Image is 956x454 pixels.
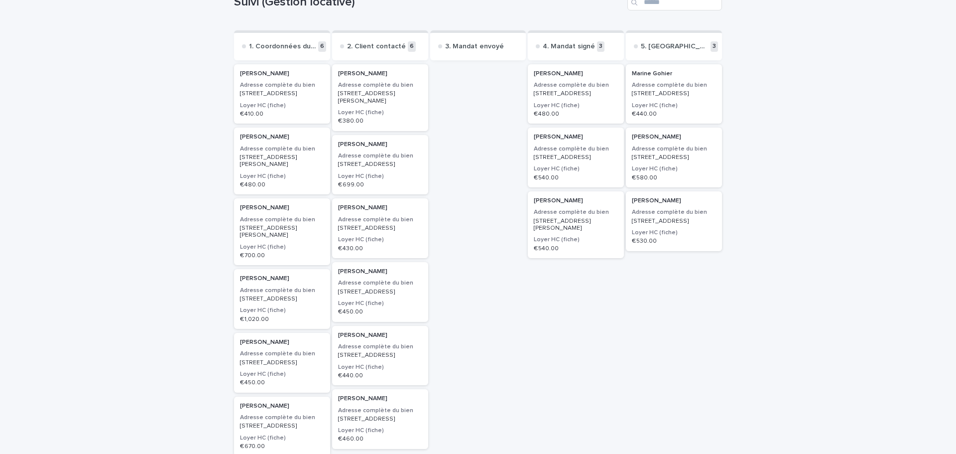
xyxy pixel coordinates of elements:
p: € 530.00 [632,238,716,245]
a: [PERSON_NAME]Adresse complète du bien[STREET_ADDRESS][PERSON_NAME]Loyer HC (fiche)€ 700.00 [234,198,330,265]
p: 4. Mandat signé [543,42,595,51]
a: [PERSON_NAME]Adresse complète du bien[STREET_ADDRESS]Loyer HC (fiche)€ 440.00 [332,326,428,386]
p: [PERSON_NAME] [338,70,422,77]
p: € 460.00 [338,436,422,443]
h3: Adresse complète du bien [534,208,618,216]
h3: Loyer HC (fiche) [632,102,716,110]
p: [STREET_ADDRESS] [240,90,324,97]
a: [PERSON_NAME]Adresse complète du bien[STREET_ADDRESS][PERSON_NAME]Loyer HC (fiche)€ 380.00 [332,64,428,131]
p: [PERSON_NAME] [338,268,422,275]
h3: Loyer HC (fiche) [338,300,422,307]
h3: Loyer HC (fiche) [338,427,422,435]
a: [PERSON_NAME]Adresse complète du bien[STREET_ADDRESS]Loyer HC (fiche)€ 580.00 [626,128,722,187]
a: [PERSON_NAME]Adresse complète du bien[STREET_ADDRESS]Loyer HC (fiche)€ 450.00 [332,262,428,322]
div: Marine GohierAdresse complète du bien[STREET_ADDRESS]Loyer HC (fiche)€ 440.00 [626,64,722,124]
p: 6 [318,41,326,52]
h3: Adresse complète du bien [632,208,716,216]
p: € 540.00 [534,174,618,181]
p: Marine Gohier [632,70,716,77]
p: [PERSON_NAME] [240,70,324,77]
p: [STREET_ADDRESS] [632,218,716,225]
p: 3. Mandat envoyé [445,42,504,51]
h3: Adresse complète du bien [240,81,324,89]
p: 6 [408,41,416,52]
p: [PERSON_NAME] [338,141,422,148]
p: € 1,020.00 [240,316,324,323]
h3: Adresse complète du bien [338,407,422,415]
p: € 380.00 [338,118,422,125]
p: [PERSON_NAME] [240,134,324,141]
h3: Adresse complète du bien [632,81,716,89]
a: [PERSON_NAME]Adresse complète du bien[STREET_ADDRESS]Loyer HC (fiche)€ 450.00 [234,333,330,393]
h3: Loyer HC (fiche) [632,165,716,173]
p: € 480.00 [240,181,324,188]
a: [PERSON_NAME]Adresse complète du bien[STREET_ADDRESS]Loyer HC (fiche)€ 699.00 [332,135,428,195]
p: [PERSON_NAME] [338,395,422,402]
p: [PERSON_NAME] [534,70,618,77]
h3: Adresse complète du bien [338,216,422,224]
a: [PERSON_NAME]Adresse complète du bien[STREET_ADDRESS]Loyer HC (fiche)€ 530.00 [626,191,722,251]
a: [PERSON_NAME]Adresse complète du bien[STREET_ADDRESS]Loyer HC (fiche)€ 460.00 [332,389,428,449]
p: [PERSON_NAME] [632,134,716,141]
p: € 450.00 [338,308,422,315]
p: [PERSON_NAME] [240,275,324,282]
p: [STREET_ADDRESS][PERSON_NAME] [240,154,324,168]
div: [PERSON_NAME]Adresse complète du bien[STREET_ADDRESS]Loyer HC (fiche)€ 1,020.00 [234,269,330,329]
p: [STREET_ADDRESS] [240,359,324,366]
div: [PERSON_NAME]Adresse complète du bien[STREET_ADDRESS]Loyer HC (fiche)€ 410.00 [234,64,330,124]
p: € 480.00 [534,111,618,118]
p: 2. Client contacté [347,42,406,51]
h3: Loyer HC (fiche) [240,434,324,442]
p: [STREET_ADDRESS] [632,154,716,161]
h3: Loyer HC (fiche) [534,102,618,110]
p: [PERSON_NAME] [240,403,324,410]
p: [STREET_ADDRESS] [240,423,324,430]
p: € 440.00 [338,372,422,379]
a: [PERSON_NAME]Adresse complète du bien[STREET_ADDRESS][PERSON_NAME]Loyer HC (fiche)€ 540.00 [528,191,624,258]
h3: Loyer HC (fiche) [338,172,422,180]
h3: Loyer HC (fiche) [240,306,324,314]
p: [STREET_ADDRESS] [338,289,422,296]
p: 3 [711,41,718,52]
a: [PERSON_NAME]Adresse complète du bien[STREET_ADDRESS]Loyer HC (fiche)€ 540.00 [528,128,624,187]
p: € 450.00 [240,379,324,386]
h3: Adresse complète du bien [240,350,324,358]
p: [PERSON_NAME] [240,204,324,211]
h3: Loyer HC (fiche) [534,165,618,173]
h3: Adresse complète du bien [240,216,324,224]
p: [STREET_ADDRESS] [240,296,324,303]
h3: Adresse complète du bien [240,287,324,295]
p: [STREET_ADDRESS] [632,90,716,97]
p: € 410.00 [240,111,324,118]
p: € 699.00 [338,181,422,188]
h3: Adresse complète du bien [338,343,422,351]
a: [PERSON_NAME]Adresse complète du bien[STREET_ADDRESS]Loyer HC (fiche)€ 480.00 [528,64,624,124]
p: [STREET_ADDRESS] [338,225,422,232]
p: € 440.00 [632,111,716,118]
p: € 580.00 [632,174,716,181]
h3: Adresse complète du bien [240,145,324,153]
p: [PERSON_NAME] [240,339,324,346]
h3: Loyer HC (fiche) [240,243,324,251]
h3: Adresse complète du bien [338,152,422,160]
p: [STREET_ADDRESS] [338,352,422,359]
h3: Adresse complète du bien [534,145,618,153]
a: [PERSON_NAME]Adresse complète du bien[STREET_ADDRESS][PERSON_NAME]Loyer HC (fiche)€ 480.00 [234,128,330,194]
h3: Loyer HC (fiche) [240,102,324,110]
a: [PERSON_NAME]Adresse complète du bien[STREET_ADDRESS]Loyer HC (fiche)€ 430.00 [332,198,428,258]
h3: Loyer HC (fiche) [338,109,422,117]
h3: Loyer HC (fiche) [338,363,422,371]
h3: Loyer HC (fiche) [534,236,618,244]
h3: Adresse complète du bien [338,279,422,287]
p: € 430.00 [338,245,422,252]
